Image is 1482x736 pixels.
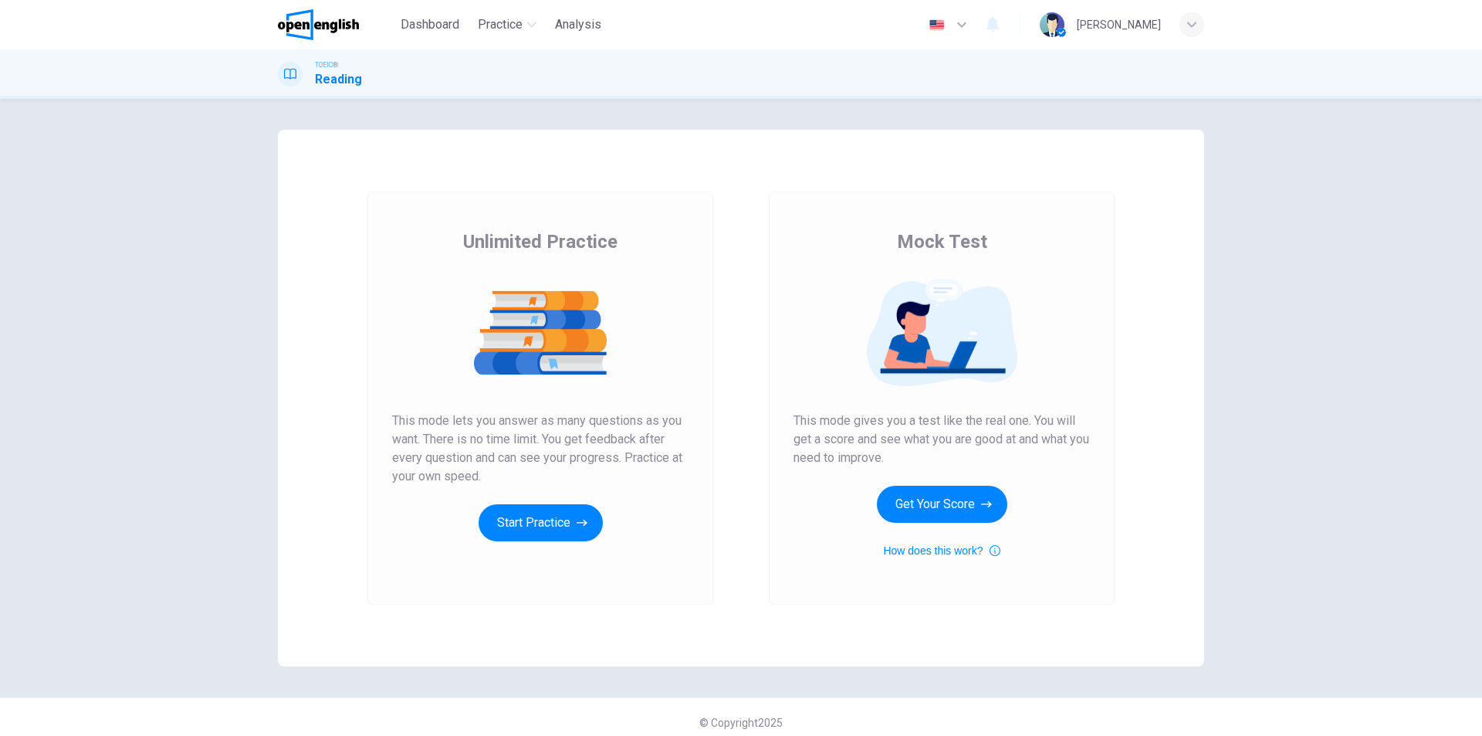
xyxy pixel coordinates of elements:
[897,229,987,254] span: Mock Test
[478,15,523,34] span: Practice
[1077,15,1161,34] div: [PERSON_NAME]
[278,9,359,40] img: OpenEnglish logo
[392,412,689,486] span: This mode lets you answer as many questions as you want. There is no time limit. You get feedback...
[394,11,465,39] button: Dashboard
[472,11,543,39] button: Practice
[549,11,607,39] button: Analysis
[699,717,783,729] span: © Copyright 2025
[1040,12,1064,37] img: Profile picture
[278,9,394,40] a: OpenEnglish logo
[883,541,1000,560] button: How does this work?
[315,59,338,70] span: TOEIC®
[793,412,1090,467] span: This mode gives you a test like the real one. You will get a score and see what you are good at a...
[927,19,946,31] img: en
[555,15,601,34] span: Analysis
[479,504,603,541] button: Start Practice
[463,229,617,254] span: Unlimited Practice
[401,15,459,34] span: Dashboard
[315,70,362,89] h1: Reading
[877,486,1007,523] button: Get Your Score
